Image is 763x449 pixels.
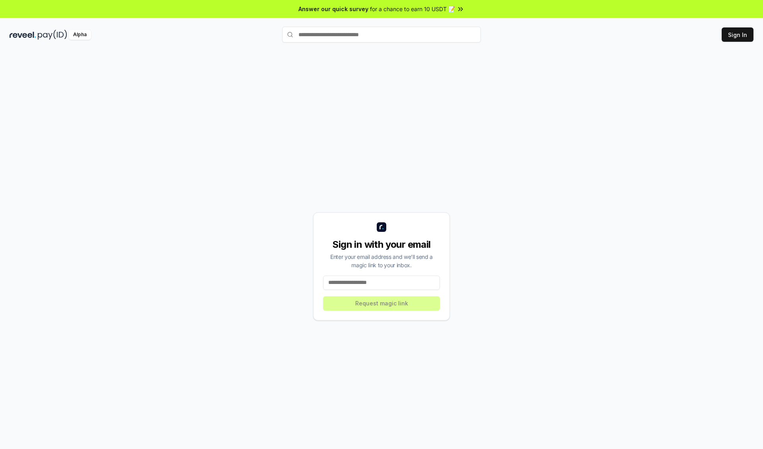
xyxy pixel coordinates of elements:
span: for a chance to earn 10 USDT 📝 [370,5,455,13]
button: Sign In [722,27,753,42]
img: reveel_dark [10,30,36,40]
img: pay_id [38,30,67,40]
div: Alpha [69,30,91,40]
div: Sign in with your email [323,238,440,251]
span: Answer our quick survey [298,5,368,13]
img: logo_small [377,222,386,232]
div: Enter your email address and we’ll send a magic link to your inbox. [323,253,440,269]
